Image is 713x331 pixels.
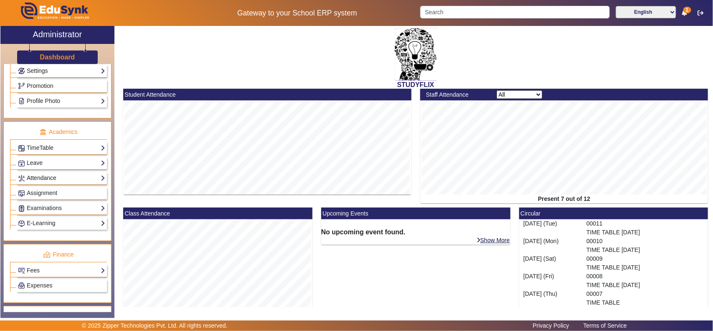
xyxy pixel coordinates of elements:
div: [DATE] (Fri) [519,272,582,290]
div: [DATE] (Sat) [519,254,582,272]
a: Administrator [0,26,114,44]
a: Assignment [18,188,105,198]
h2: STUDYFLIX [119,81,713,89]
p: Academics [10,128,107,136]
mat-card-header: Student Attendance [123,89,411,100]
div: 00010 [582,237,708,254]
a: Expenses [18,281,105,290]
p: TIME TABLE [DATE] [586,263,704,272]
span: Assignment [27,190,57,196]
input: Search [420,6,609,18]
div: Staff Attendance [421,90,492,99]
a: Terms of Service [579,320,631,331]
p: Communication [10,312,107,321]
a: Show More [476,236,510,244]
div: [DATE] (Mon) [519,237,582,254]
img: finance.png [43,251,51,259]
span: Promotion [27,82,53,89]
div: [DATE] (Thu) [519,290,582,307]
div: 00007 [582,290,708,307]
p: TIME TABLE [586,298,704,307]
p: TIME TABLE [DATE] [586,228,704,237]
p: TIME TABLE [DATE] [586,281,704,290]
img: academic.png [39,128,47,136]
div: 00011 [582,219,708,237]
img: Branchoperations.png [18,83,25,89]
a: Dashboard [40,53,76,62]
mat-card-header: Upcoming Events [321,208,510,219]
a: Promotion [18,81,105,91]
img: 2da83ddf-6089-4dce-a9e2-416746467bdd [395,28,436,81]
p: © 2025 Zipper Technologies Pvt. Ltd. All rights reserved. [82,321,228,330]
h3: Dashboard [40,53,75,61]
div: 00008 [582,272,708,290]
h2: Administrator [33,29,82,39]
mat-card-header: Circular [519,208,708,219]
span: Expenses [27,282,52,289]
a: Privacy Policy [529,320,573,331]
h6: No upcoming event found. [321,228,510,236]
h5: Gateway to your School ERP system [183,9,411,18]
div: Present 7 out of 12 [420,195,708,203]
p: TIME TABLE [DATE] [586,246,704,254]
span: 1 [683,7,691,13]
div: 00009 [582,254,708,272]
p: Finance [10,250,107,259]
img: Assignments.png [18,190,25,197]
div: [DATE] (Tue) [519,219,582,237]
mat-card-header: Class Attendance [123,208,312,219]
img: Payroll.png [18,282,25,289]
